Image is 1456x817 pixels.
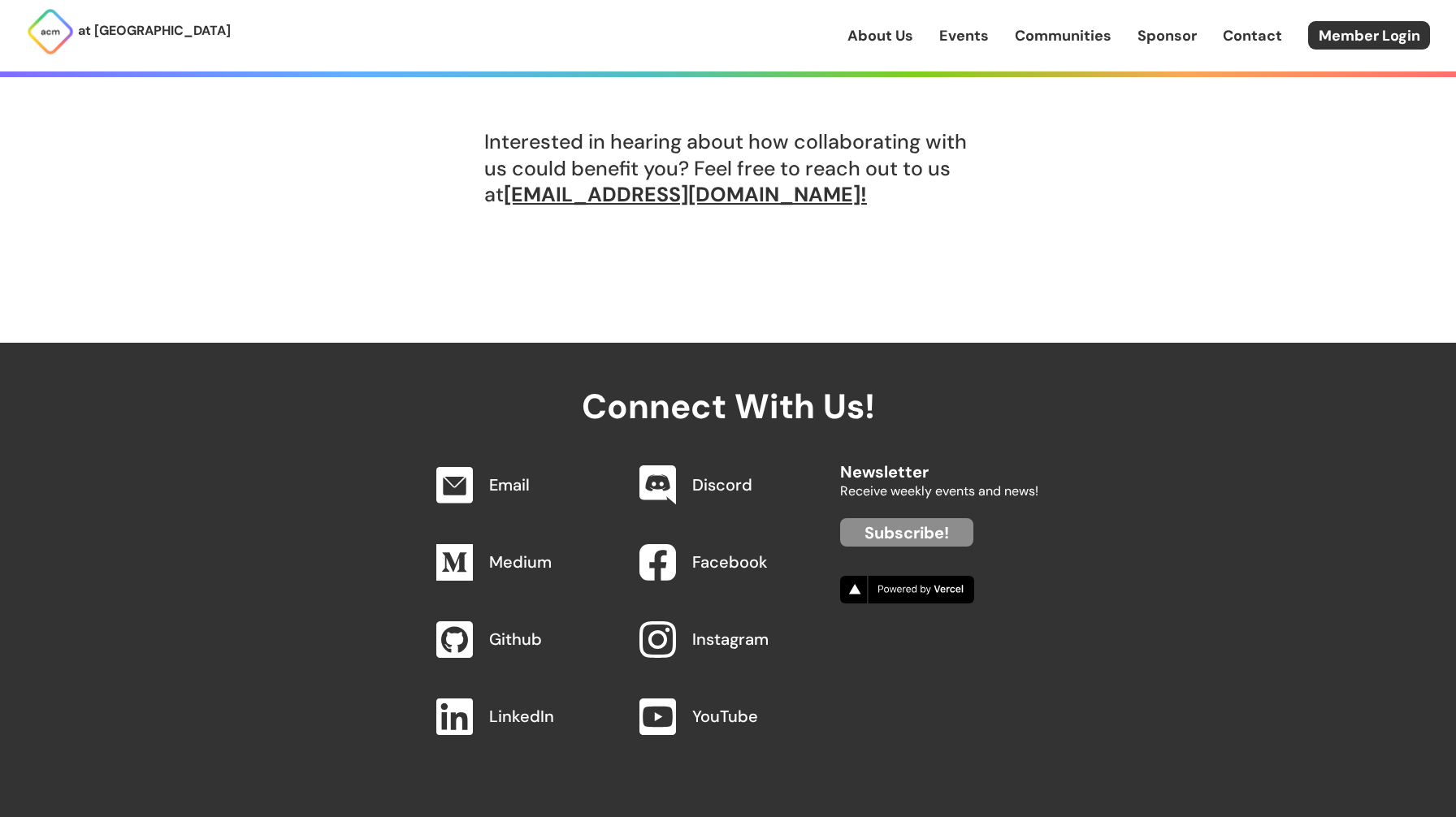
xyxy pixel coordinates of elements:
[639,698,676,735] img: YouTube
[840,518,973,547] a: Subscribe!
[840,481,1038,502] p: Receive weekly events and news!
[26,7,231,56] a: at [GEOGRAPHIC_DATA]
[489,629,542,650] a: Github
[418,343,1038,426] h2: Connect With Us!
[489,551,552,573] a: Medium
[1308,21,1430,50] a: Member Login
[489,474,530,495] a: Email
[840,447,1038,481] h2: Newsletter
[436,544,473,581] img: Medium
[639,544,676,581] img: Facebook
[692,629,769,650] a: Instagram
[436,698,473,735] img: LinkedIn
[639,465,676,506] img: Discord
[1223,25,1282,46] a: Contact
[436,467,473,503] img: Email
[692,474,752,495] a: Discord
[1137,25,1197,46] a: Sponsor
[78,20,231,41] p: at [GEOGRAPHIC_DATA]
[840,576,974,603] img: Vercel
[489,706,554,727] a: LinkedIn
[692,551,768,573] a: Facebook
[939,25,989,46] a: Events
[436,621,473,658] img: Github
[847,25,913,46] a: About Us
[26,7,75,56] img: ACM Logo
[484,56,972,274] span: Interested in hearing about how collaborating with us could benefit you? Feel free to reach out t...
[1015,25,1111,46] a: Communities
[692,706,758,727] a: YouTube
[504,181,867,208] a: [EMAIL_ADDRESS][DOMAIN_NAME]!
[639,621,676,658] img: Instagram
